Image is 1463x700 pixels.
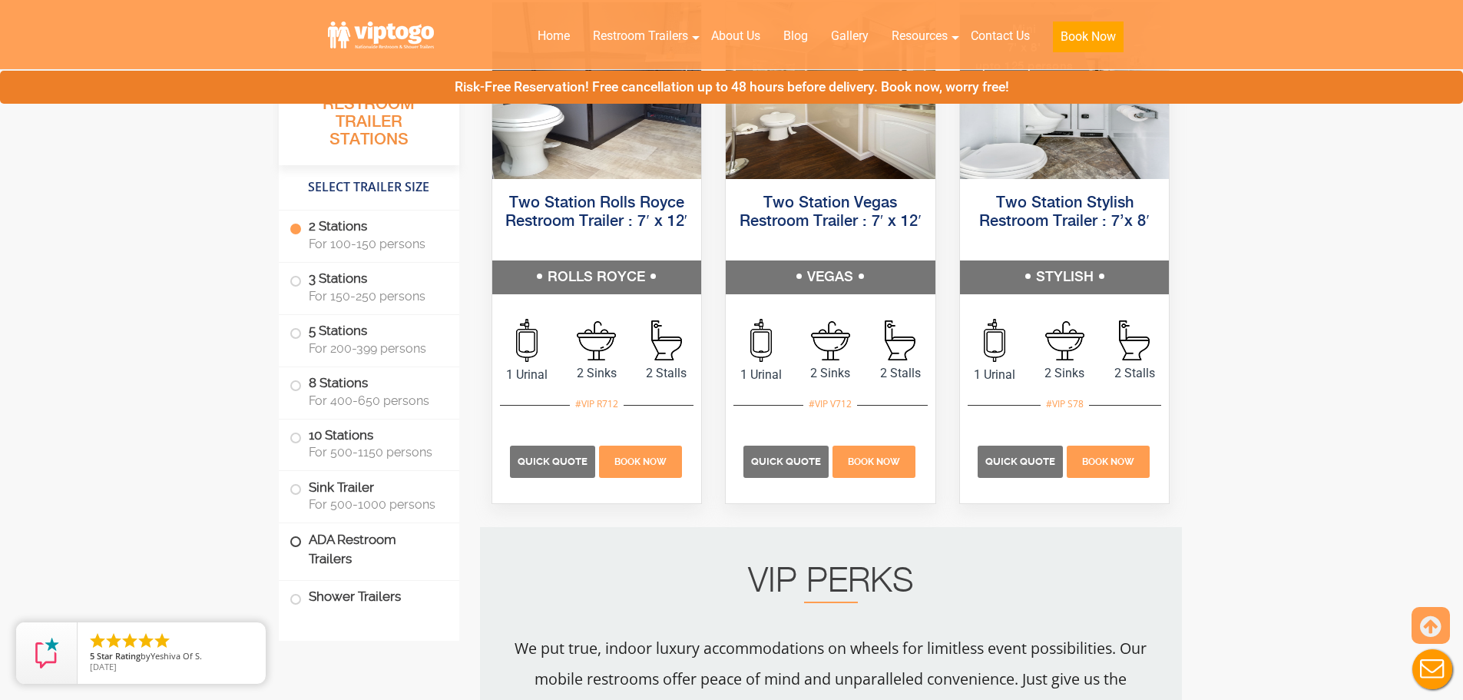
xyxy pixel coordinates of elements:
[290,211,448,258] label: 2 Stations
[492,366,562,384] span: 1 Urinal
[290,263,448,310] label: 3 Stations
[750,319,772,362] img: an icon of urinal
[726,260,935,294] h5: VEGAS
[88,632,107,650] li: 
[290,471,448,519] label: Sink Trailer
[1053,22,1124,52] button: Book Now
[1119,320,1150,360] img: an icon of stall
[526,19,581,53] a: Home
[631,364,701,383] span: 2 Stalls
[90,661,117,672] span: [DATE]
[597,453,684,468] a: Book Now
[279,73,459,165] h3: All Portable Restroom Trailer Stations
[978,453,1065,468] a: Quick Quote
[831,453,918,468] a: Book Now
[290,523,448,576] label: ADA Restroom Trailers
[1030,364,1100,383] span: 2 Sinks
[985,456,1055,467] span: Quick Quote
[960,366,1030,384] span: 1 Urinal
[848,456,900,467] span: Book Now
[492,260,702,294] h5: ROLLS ROYCE
[290,581,448,614] label: Shower Trailers
[651,320,682,360] img: an icon of stall
[90,652,253,662] span: by
[803,394,857,414] div: #VIP V712
[885,320,915,360] img: an icon of stall
[279,173,459,202] h4: Select Trailer Size
[960,260,1170,294] h5: STYLISH
[614,456,667,467] span: Book Now
[743,453,831,468] a: Quick Quote
[1100,364,1170,383] span: 2 Stalls
[511,566,1151,603] h2: VIP PERKS
[959,19,1041,53] a: Contact Us
[309,497,441,512] span: For 500-1000 persons
[819,19,880,53] a: Gallery
[309,237,441,251] span: For 100-150 persons
[1045,321,1084,360] img: an icon of sink
[104,632,123,650] li: 
[1402,639,1463,700] button: Live Chat
[1064,453,1151,468] a: Book Now
[31,638,62,668] img: Review Rating
[309,393,441,408] span: For 400-650 persons
[516,319,538,362] img: an icon of urinal
[984,319,1005,362] img: an icon of urinal
[570,394,624,414] div: #VIP R712
[290,315,448,363] label: 5 Stations
[751,456,821,467] span: Quick Quote
[1041,19,1135,61] a: Book Now
[309,445,441,459] span: For 500-1150 persons
[811,321,850,360] img: an icon of sink
[137,632,155,650] li: 
[510,453,597,468] a: Quick Quote
[1041,394,1089,414] div: #VIP S78
[726,366,796,384] span: 1 Urinal
[880,19,959,53] a: Resources
[518,456,588,467] span: Quick Quote
[772,19,819,53] a: Blog
[796,364,866,383] span: 2 Sinks
[1082,456,1134,467] span: Book Now
[505,195,687,230] a: Two Station Rolls Royce Restroom Trailer : 7′ x 12′
[309,289,441,304] span: For 150-250 persons
[866,364,935,383] span: 2 Stalls
[153,632,171,650] li: 
[561,364,631,383] span: 2 Sinks
[700,19,772,53] a: About Us
[309,341,441,356] span: For 200-399 persons
[290,420,448,467] label: 10 Stations
[979,195,1149,230] a: Two Station Stylish Restroom Trailer : 7’x 8′
[97,650,141,662] span: Star Rating
[740,195,922,230] a: Two Station Vegas Restroom Trailer : 7′ x 12′
[151,650,202,662] span: Yeshiva Of S.
[577,321,616,360] img: an icon of sink
[290,367,448,415] label: 8 Stations
[90,650,94,662] span: 5
[581,19,700,53] a: Restroom Trailers
[121,632,139,650] li: 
